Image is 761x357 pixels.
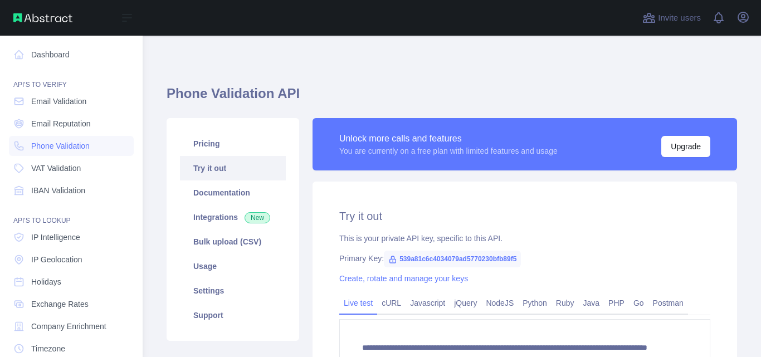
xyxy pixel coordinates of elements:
[9,294,134,314] a: Exchange Rates
[406,294,450,312] a: Javascript
[180,205,286,229] a: Integrations New
[339,294,377,312] a: Live test
[339,233,710,244] div: This is your private API key, specific to this API.
[640,9,703,27] button: Invite users
[180,131,286,156] a: Pricing
[658,12,701,25] span: Invite users
[9,67,134,89] div: API'S TO VERIFY
[339,274,468,283] a: Create, rotate and manage your keys
[552,294,579,312] a: Ruby
[648,294,688,312] a: Postman
[180,180,286,205] a: Documentation
[661,136,710,157] button: Upgrade
[31,185,85,196] span: IBAN Validation
[579,294,604,312] a: Java
[9,180,134,200] a: IBAN Validation
[31,118,91,129] span: Email Reputation
[31,140,90,151] span: Phone Validation
[339,208,710,224] h2: Try it out
[339,253,710,264] div: Primary Key:
[9,136,134,156] a: Phone Validation
[31,276,61,287] span: Holidays
[180,229,286,254] a: Bulk upload (CSV)
[604,294,629,312] a: PHP
[629,294,648,312] a: Go
[9,203,134,225] div: API'S TO LOOKUP
[180,156,286,180] a: Try it out
[339,145,558,157] div: You are currently on a free plan with limited features and usage
[339,132,558,145] div: Unlock more calls and features
[180,254,286,278] a: Usage
[9,250,134,270] a: IP Geolocation
[518,294,552,312] a: Python
[9,227,134,247] a: IP Intelligence
[31,232,80,243] span: IP Intelligence
[167,85,737,111] h1: Phone Validation API
[245,212,270,223] span: New
[180,278,286,303] a: Settings
[9,91,134,111] a: Email Validation
[9,316,134,336] a: Company Enrichment
[31,254,82,265] span: IP Geolocation
[31,321,106,332] span: Company Enrichment
[180,303,286,327] a: Support
[377,294,406,312] a: cURL
[13,13,72,22] img: Abstract API
[31,343,65,354] span: Timezone
[31,96,86,107] span: Email Validation
[9,272,134,292] a: Holidays
[9,45,134,65] a: Dashboard
[481,294,518,312] a: NodeJS
[384,251,521,267] span: 539a81c6c4034079ad5770230bfb89f5
[31,163,81,174] span: VAT Validation
[9,158,134,178] a: VAT Validation
[31,299,89,310] span: Exchange Rates
[450,294,481,312] a: jQuery
[9,114,134,134] a: Email Reputation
